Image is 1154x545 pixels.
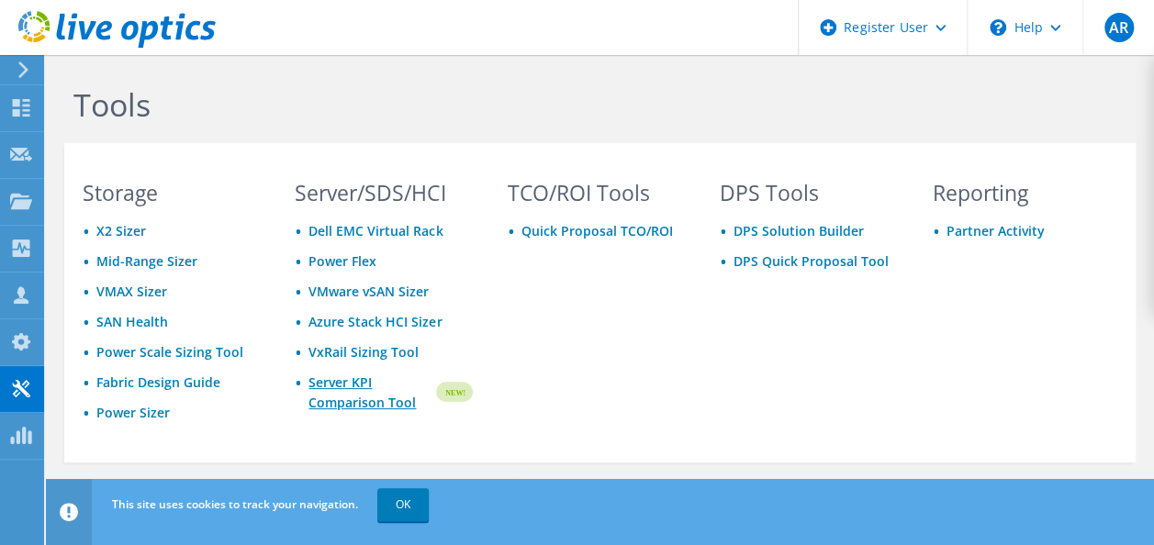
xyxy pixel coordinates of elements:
h3: Reporting [933,183,1110,203]
a: DPS Quick Proposal Tool [734,252,889,270]
a: VxRail Sizing Tool [308,343,419,361]
span: AR [1104,13,1134,42]
a: Fabric Design Guide [96,373,220,391]
a: Power Scale Sizing Tool [96,343,243,361]
h3: Storage [83,183,260,203]
h3: TCO/ROI Tools [508,183,685,203]
h3: Server/SDS/HCI [295,183,472,203]
a: Partner Activity [947,222,1045,239]
a: VMAX Sizer [96,283,167,300]
img: new-badge.svg [433,371,473,414]
a: Azure Stack HCI Sizer [308,313,442,330]
svg: \n [990,19,1006,36]
a: Dell EMC Virtual Rack [308,222,443,239]
a: Power Sizer [96,404,170,421]
a: VMware vSAN Sizer [308,283,429,300]
span: This site uses cookies to track your navigation. [112,496,358,512]
a: X2 Sizer [96,222,146,239]
a: SAN Health [96,313,168,330]
a: Power Flex [308,252,376,270]
h1: Tools [73,85,1117,124]
a: Quick Proposal TCO/ROI [521,222,673,239]
a: OK [377,488,429,521]
h3: DPS Tools [720,183,897,203]
a: DPS Solution Builder [734,222,864,239]
a: Server KPI Comparison Tool [308,373,432,413]
a: Mid-Range Sizer [96,252,197,270]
